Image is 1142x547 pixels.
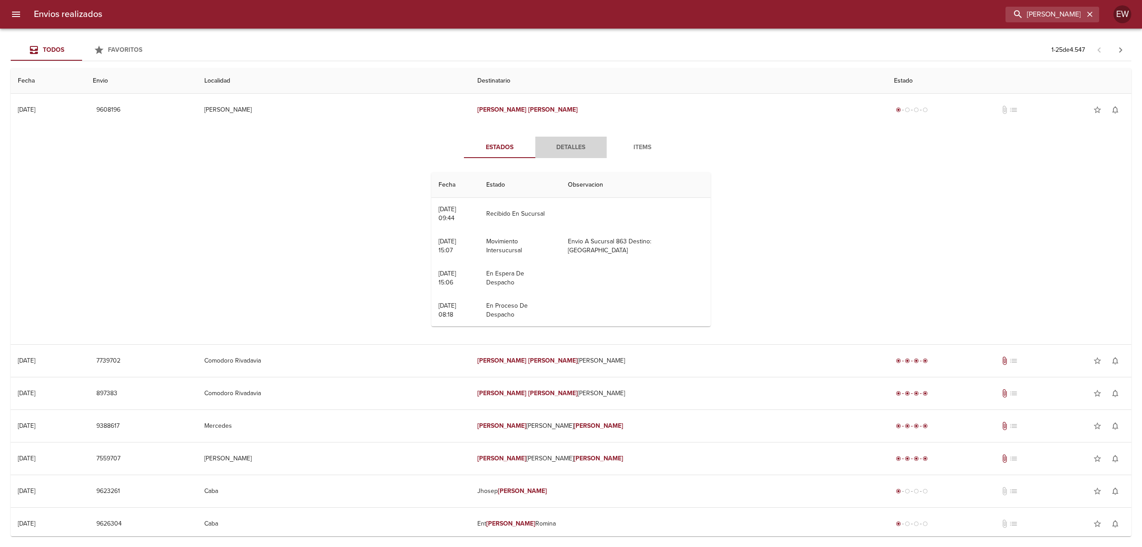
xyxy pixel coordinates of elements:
table: Tabla de seguimiento [431,172,711,326]
span: Tiene documentos adjuntos [1000,356,1009,365]
th: Estado [479,172,561,198]
div: [DATE] [18,389,35,397]
button: 9626304 [93,516,125,532]
em: [PERSON_NAME] [486,520,536,527]
th: Envio [86,68,197,94]
div: [DATE] [18,455,35,462]
button: Agregar a favoritos [1088,450,1106,468]
button: 9623261 [93,483,124,500]
th: Estado [887,68,1131,94]
em: [PERSON_NAME] [477,357,527,364]
span: 7559707 [96,453,120,464]
span: star_border [1093,389,1102,398]
em: [PERSON_NAME] [528,389,578,397]
td: Envio A Sucursal 863 Destino: [GEOGRAPHIC_DATA] [561,230,711,262]
td: Comodoro Rivadavia [197,377,470,409]
button: Agregar a favoritos [1088,515,1106,533]
button: Activar notificaciones [1106,352,1124,370]
button: 7739702 [93,353,124,369]
em: [PERSON_NAME] [574,455,623,462]
em: [PERSON_NAME] [477,106,527,113]
em: [PERSON_NAME] [477,455,527,462]
span: star_border [1093,422,1102,430]
span: radio_button_checked [896,489,901,494]
button: Activar notificaciones [1106,417,1124,435]
span: notifications_none [1111,422,1120,430]
em: [PERSON_NAME] [477,389,527,397]
span: 9608196 [96,104,120,116]
span: Pagina anterior [1088,45,1110,54]
em: [PERSON_NAME] [477,422,527,430]
button: Activar notificaciones [1106,482,1124,500]
div: Generado [894,487,930,496]
span: radio_button_unchecked [923,521,928,526]
span: radio_button_checked [896,107,901,113]
div: EW [1113,5,1131,23]
span: radio_button_unchecked [914,489,919,494]
span: No tiene pedido asociado [1009,519,1018,528]
td: [PERSON_NAME] [470,345,887,377]
span: Items [612,142,673,153]
div: [DATE] [18,487,35,495]
span: radio_button_checked [905,391,910,396]
th: Fecha [431,172,479,198]
span: star_border [1093,454,1102,463]
div: Entregado [894,356,930,365]
span: radio_button_checked [914,391,919,396]
span: No tiene pedido asociado [1009,454,1018,463]
div: Entregado [894,389,930,398]
em: [PERSON_NAME] [498,487,547,495]
td: Ent Romina [470,508,887,540]
button: menu [5,4,27,25]
em: [PERSON_NAME] [528,106,578,113]
em: [PERSON_NAME] [574,422,623,430]
button: Activar notificaciones [1106,384,1124,402]
span: radio_button_unchecked [923,489,928,494]
span: radio_button_unchecked [914,107,919,113]
td: En Espera De Despacho [479,262,561,294]
div: Entregado [894,454,930,463]
span: 9623261 [96,486,120,497]
td: Comodoro Rivadavia [197,345,470,377]
td: [PERSON_NAME] [197,94,470,126]
span: 9388617 [96,421,120,432]
span: radio_button_checked [914,456,919,461]
td: [PERSON_NAME] [470,443,887,475]
p: 1 - 25 de 4.547 [1051,46,1085,54]
th: Fecha [11,68,86,94]
span: No tiene pedido asociado [1009,487,1018,496]
span: Favoritos [108,46,142,54]
span: radio_button_checked [923,456,928,461]
button: 9388617 [93,418,123,434]
span: 9626304 [96,518,122,530]
em: [PERSON_NAME] [528,357,578,364]
span: radio_button_checked [923,391,928,396]
button: Activar notificaciones [1106,515,1124,533]
button: 7559707 [93,451,124,467]
span: radio_button_checked [896,358,901,363]
div: [DATE] 15:06 [439,270,456,286]
span: radio_button_checked [896,391,901,396]
button: 9608196 [93,102,124,118]
span: notifications_none [1111,356,1120,365]
th: Destinatario [470,68,887,94]
span: No tiene documentos adjuntos [1000,105,1009,114]
td: En Proceso De Despacho [479,294,561,326]
td: [PERSON_NAME] [197,443,470,475]
span: radio_button_unchecked [905,489,910,494]
div: [DATE] [18,422,35,430]
span: radio_button_checked [914,358,919,363]
span: No tiene pedido asociado [1009,356,1018,365]
span: notifications_none [1111,105,1120,114]
div: [DATE] 09:44 [439,205,456,222]
input: buscar [1005,7,1084,22]
td: Jhosep [470,475,887,507]
span: star_border [1093,487,1102,496]
div: Entregado [894,422,930,430]
button: Agregar a favoritos [1088,384,1106,402]
span: radio_button_checked [914,423,919,429]
button: Agregar a favoritos [1088,482,1106,500]
span: Tiene documentos adjuntos [1000,454,1009,463]
h6: Envios realizados [34,7,102,21]
span: radio_button_checked [905,456,910,461]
